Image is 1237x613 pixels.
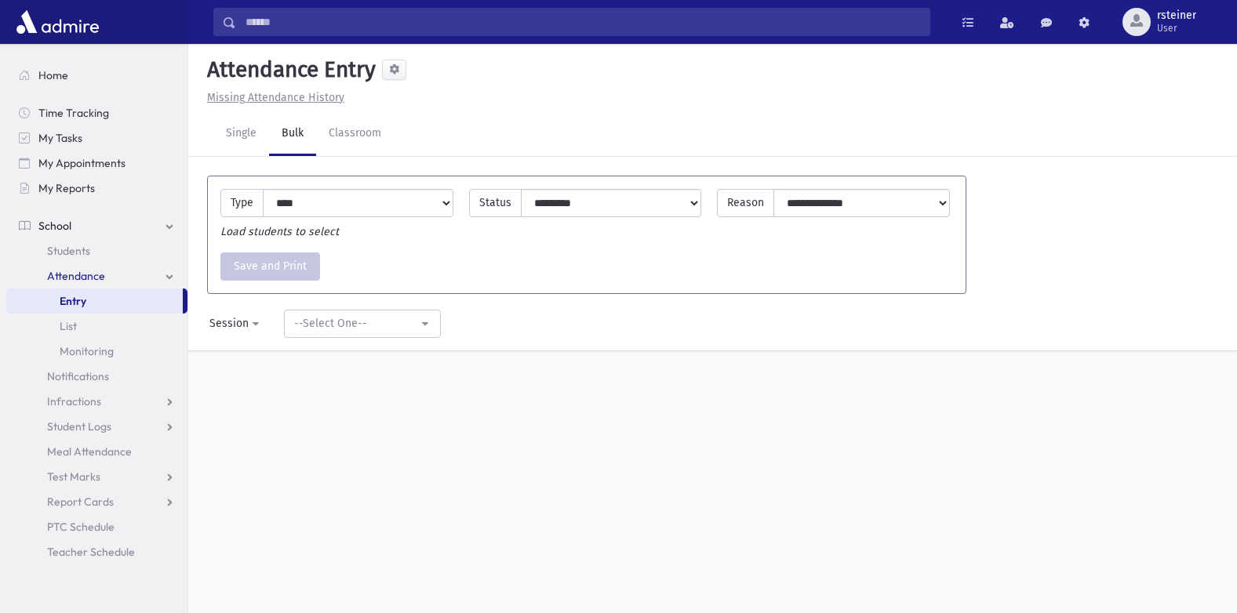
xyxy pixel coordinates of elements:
[6,339,187,364] a: Monitoring
[6,389,187,414] a: Infractions
[213,223,961,240] div: Load students to select
[6,464,187,489] a: Test Marks
[47,419,111,433] span: Student Logs
[6,414,187,439] a: Student Logs
[6,238,187,263] a: Students
[38,106,109,120] span: Time Tracking
[6,176,187,201] a: My Reports
[47,244,90,258] span: Students
[47,545,135,559] span: Teacher Schedule
[47,394,101,408] span: Infractions
[6,125,187,151] a: My Tasks
[284,310,441,338] button: --Select One--
[13,6,103,38] img: AdmirePro
[47,495,114,509] span: Report Cards
[6,489,187,514] a: Report Cards
[209,315,249,332] div: Session
[6,364,187,389] a: Notifications
[6,263,187,288] a: Attendance
[47,444,132,459] span: Meal Attendance
[207,91,344,104] u: Missing Attendance History
[38,156,126,170] span: My Appointments
[6,100,187,125] a: Time Tracking
[201,56,376,83] h5: Attendance Entry
[60,294,86,308] span: Entry
[38,181,95,195] span: My Reports
[47,269,105,283] span: Attendance
[294,315,418,332] div: --Select One--
[236,8,930,36] input: Search
[469,189,522,217] label: Status
[220,252,320,281] button: Save and Print
[6,314,187,339] a: List
[47,470,100,484] span: Test Marks
[1157,9,1196,22] span: rsteiner
[47,369,109,383] span: Notifications
[6,63,187,88] a: Home
[6,288,183,314] a: Entry
[38,219,71,233] span: School
[717,189,774,217] label: Reason
[60,344,114,358] span: Monitoring
[199,310,271,338] button: Session
[60,319,77,333] span: List
[6,213,187,238] a: School
[38,68,68,82] span: Home
[201,91,344,104] a: Missing Attendance History
[47,520,115,534] span: PTC Schedule
[6,539,187,564] a: Teacher Schedule
[213,112,269,156] a: Single
[6,151,187,176] a: My Appointments
[220,189,264,217] label: Type
[1157,22,1196,34] span: User
[269,112,316,156] a: Bulk
[6,439,187,464] a: Meal Attendance
[6,514,187,539] a: PTC Schedule
[316,112,394,156] a: Classroom
[38,131,82,145] span: My Tasks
